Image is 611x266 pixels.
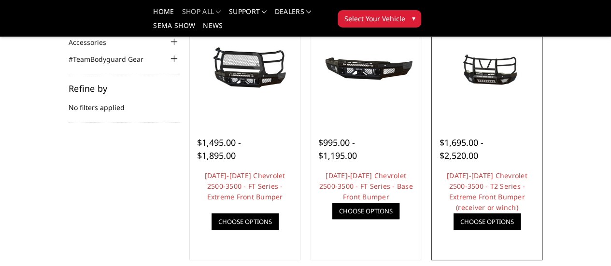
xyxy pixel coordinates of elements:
[313,44,419,93] img: 2024-2025 Chevrolet 2500-3500 - FT Series - Base Front Bumper
[434,44,540,93] img: 2024-2026 Chevrolet 2500-3500 - T2 Series - Extreme Front Bumper (receiver or winch)
[69,54,156,64] a: #TeamBodyguard Gear
[212,213,279,230] a: Choose Options
[434,16,540,121] a: 2024-2026 Chevrolet 2500-3500 - T2 Series - Extreme Front Bumper (receiver or winch) 2024-2026 Ch...
[69,84,180,93] h5: Refine by
[319,171,413,201] a: [DATE]-[DATE] Chevrolet 2500-3500 - FT Series - Base Front Bumper
[344,14,405,24] span: Select Your Vehicle
[192,44,298,93] img: 2024-2026 Chevrolet 2500-3500 - FT Series - Extreme Front Bumper
[318,137,357,161] span: $995.00 - $1,195.00
[197,137,241,161] span: $1,495.00 - $1,895.00
[332,203,399,219] a: Choose Options
[69,84,180,123] div: No filters applied
[205,171,285,201] a: [DATE]-[DATE] Chevrolet 2500-3500 - FT Series - Extreme Front Bumper
[439,137,483,161] span: $1,695.00 - $2,520.00
[153,8,174,22] a: Home
[275,8,312,22] a: Dealers
[313,16,419,121] a: 2024-2025 Chevrolet 2500-3500 - FT Series - Base Front Bumper 2024-2025 Chevrolet 2500-3500 - FT ...
[192,16,298,121] a: 2024-2026 Chevrolet 2500-3500 - FT Series - Extreme Front Bumper 2024-2026 Chevrolet 2500-3500 - ...
[447,171,527,212] a: [DATE]-[DATE] Chevrolet 2500-3500 - T2 Series - Extreme Front Bumper (receiver or winch)
[338,10,421,28] button: Select Your Vehicle
[153,22,195,36] a: SEMA Show
[203,22,223,36] a: News
[454,213,521,230] a: Choose Options
[229,8,267,22] a: Support
[69,37,118,47] a: Accessories
[412,13,415,23] span: ▾
[182,8,221,22] a: shop all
